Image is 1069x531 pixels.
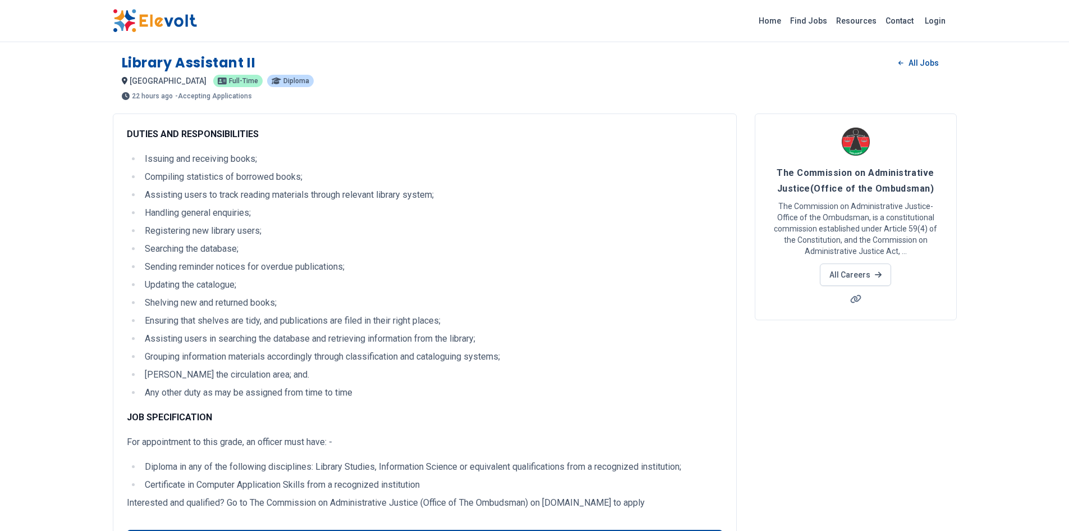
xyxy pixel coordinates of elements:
span: 22 hours ago [132,93,173,99]
a: Resources [832,12,881,30]
span: [GEOGRAPHIC_DATA] [130,76,207,85]
a: Find Jobs [786,12,832,30]
li: Issuing and receiving books; [141,152,723,166]
li: Updating the catalogue; [141,278,723,292]
p: For appointment to this grade, an officer must have: - [127,435,723,449]
iframe: Advertisement [755,334,957,491]
strong: JOB SPECIFICATION [127,412,212,423]
a: Contact [881,12,918,30]
li: Registering new library users; [141,224,723,238]
li: Handling general enquiries; [141,206,723,220]
a: Home [754,12,786,30]
li: Certificate in Computer Application Skills from a recognized institution [141,478,723,492]
a: Login [918,10,952,32]
li: Sending reminder notices for overdue publications; [141,260,723,274]
li: Any other duty as may be assigned from time to time [141,386,723,400]
li: Assisting users to track reading materials through relevant library system; [141,188,723,202]
span: Full-time [229,78,258,84]
p: Interested and qualified? Go to The Commission on Administrative Justice (Office of The Ombudsman... [127,496,723,510]
li: Searching the database; [141,242,723,256]
li: Shelving new and returned books; [141,296,723,310]
h1: Library Assistant II [122,54,256,72]
strong: DUTIES AND RESPONSIBILITIES [127,129,259,139]
li: Diploma in any of the following disciplines: Library Studies, Information Science or equivalent q... [141,460,723,474]
li: Grouping information materials accordingly through classification and cataloguing systems; [141,350,723,364]
a: All Jobs [889,55,947,71]
li: Compiling statistics of borrowed books; [141,170,723,184]
li: Ensuring that shelves are tidy, and publications are filed in their right places; [141,314,723,328]
img: Elevolt [113,9,197,33]
p: The Commission on Administrative Justice-Office of the Ombudsman, is a constitutional commission ... [769,201,943,257]
span: Diploma [283,78,309,84]
span: The Commission on Administrative Justice(Office of the Ombudsman) [777,167,934,194]
li: Assisting users in searching the database and retrieving information from the library; [141,332,723,346]
img: The Commission on Administrative Justice(Office of the Ombudsman) [842,128,870,156]
a: All Careers [820,264,891,286]
p: - Accepting Applications [175,93,252,99]
li: [PERSON_NAME] the circulation area; and. [141,368,723,382]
